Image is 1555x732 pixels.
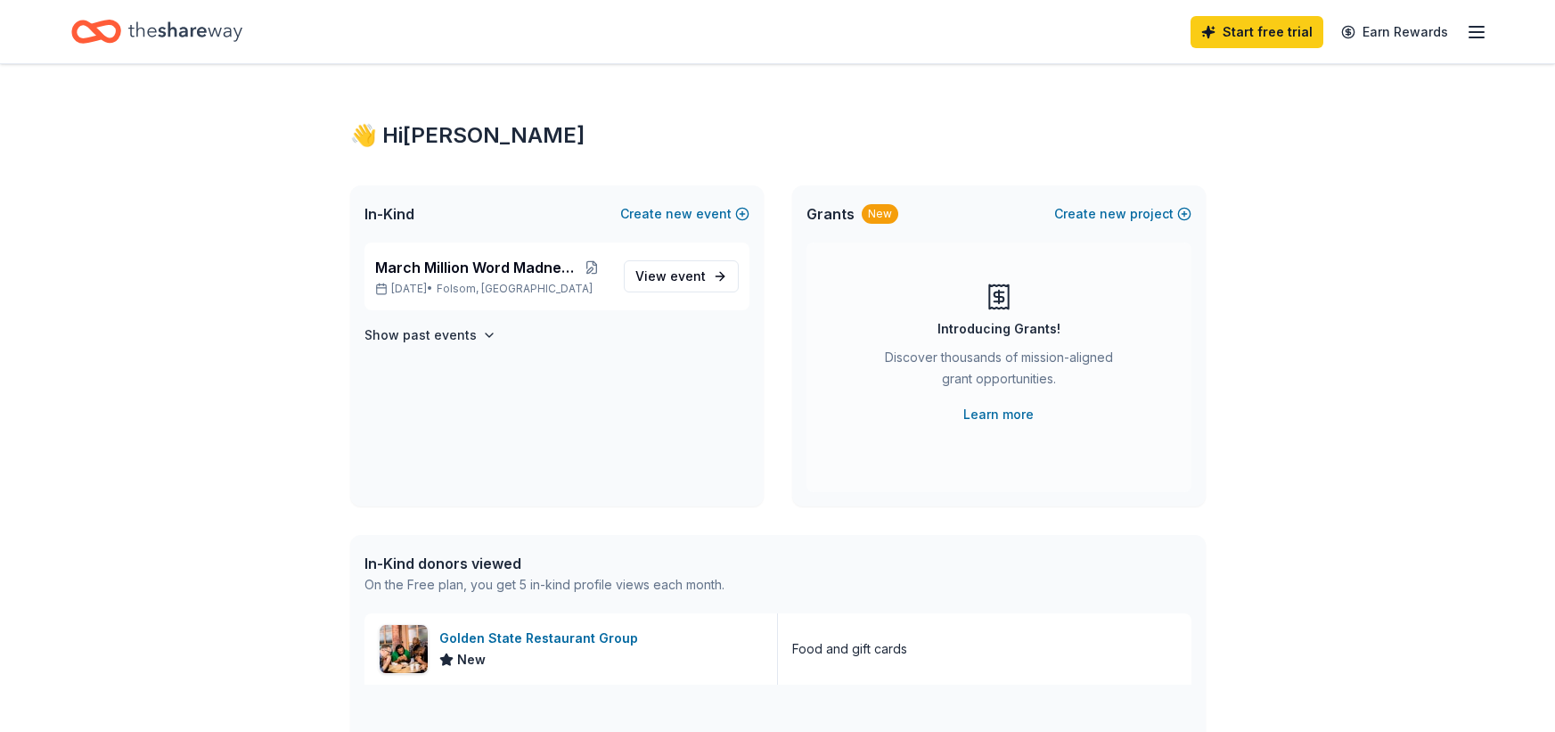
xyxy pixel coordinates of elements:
[666,203,692,225] span: new
[1054,203,1191,225] button: Createnewproject
[375,257,575,278] span: March Million Word Madness
[439,628,645,649] div: Golden State Restaurant Group
[375,282,610,296] p: [DATE] •
[364,203,414,225] span: In-Kind
[364,325,496,346] button: Show past events
[963,404,1034,425] a: Learn more
[457,649,486,670] span: New
[806,203,855,225] span: Grants
[620,203,749,225] button: Createnewevent
[364,574,724,596] div: On the Free plan, you get 5 in-kind profile views each month.
[1330,16,1459,48] a: Earn Rewards
[1100,203,1126,225] span: new
[862,204,898,224] div: New
[670,268,706,284] span: event
[364,325,477,346] h4: Show past events
[624,260,739,292] a: View event
[937,318,1060,340] div: Introducing Grants!
[380,625,428,673] img: Image for Golden State Restaurant Group
[71,11,242,53] a: Home
[1191,16,1323,48] a: Start free trial
[364,553,724,574] div: In-Kind donors viewed
[635,266,706,287] span: View
[878,347,1120,397] div: Discover thousands of mission-aligned grant opportunities.
[437,282,593,296] span: Folsom, [GEOGRAPHIC_DATA]
[350,121,1206,150] div: 👋 Hi [PERSON_NAME]
[792,638,907,660] div: Food and gift cards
